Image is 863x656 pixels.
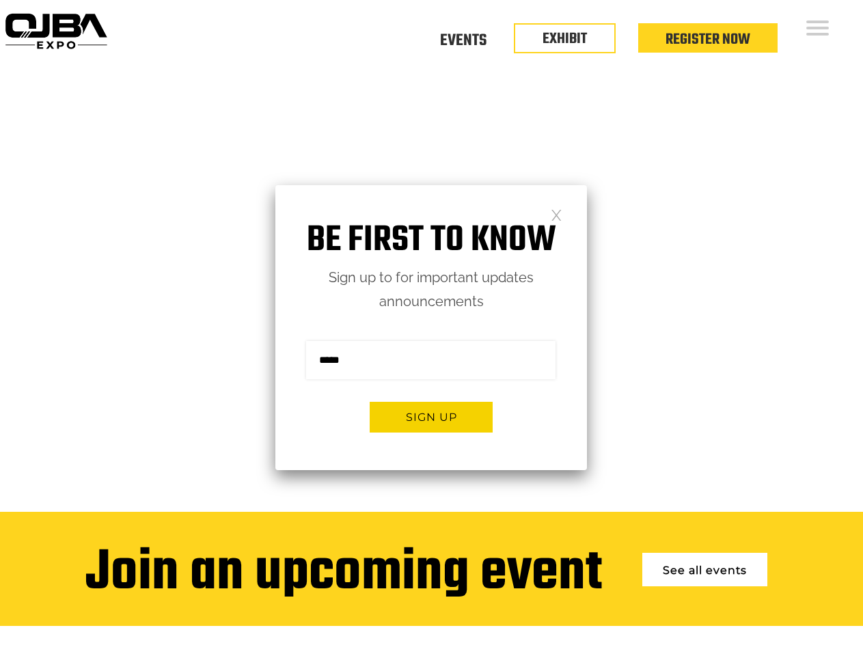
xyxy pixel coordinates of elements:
[275,219,587,262] h1: Be first to know
[551,208,562,220] a: Close
[370,402,493,433] button: Sign up
[666,28,750,51] a: Register Now
[642,553,767,586] a: See all events
[275,266,587,314] p: Sign up to for important updates announcements
[85,543,602,605] div: Join an upcoming event
[543,27,587,51] a: EXHIBIT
